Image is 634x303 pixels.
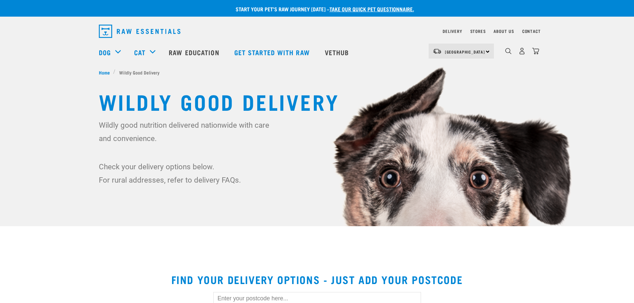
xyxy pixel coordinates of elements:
span: [GEOGRAPHIC_DATA] [445,51,485,53]
a: take our quick pet questionnaire. [329,7,414,10]
a: Cat [134,47,145,57]
p: Check your delivery options below. For rural addresses, refer to delivery FAQs. [99,160,274,187]
a: Get started with Raw [228,39,318,66]
a: About Us [494,30,514,32]
a: Vethub [318,39,357,66]
h2: Find your delivery options - just add your postcode [8,273,626,285]
img: user.png [519,48,526,55]
img: van-moving.png [433,48,442,54]
a: Contact [522,30,541,32]
a: Home [99,69,113,76]
a: Delivery [443,30,462,32]
img: Raw Essentials Logo [99,25,180,38]
p: Wildly good nutrition delivered nationwide with care and convenience. [99,118,274,145]
a: Stores [470,30,486,32]
nav: dropdown navigation [94,22,541,41]
img: home-icon@2x.png [532,48,539,55]
a: Raw Education [162,39,227,66]
nav: breadcrumbs [99,69,535,76]
h1: Wildly Good Delivery [99,89,535,113]
span: Home [99,69,110,76]
a: Dog [99,47,111,57]
img: home-icon-1@2x.png [505,48,512,54]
